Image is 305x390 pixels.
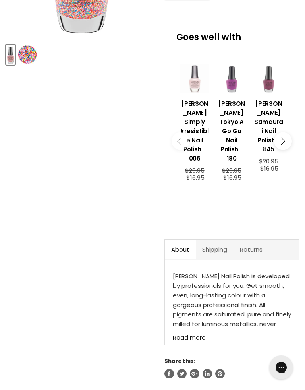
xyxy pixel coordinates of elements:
p: [PERSON_NAME] Nail Polish is developed by professionals for you. Get smooth, even, long-lasting c... [173,272,291,377]
span: $16.95 [223,173,241,182]
span: $20.95 [259,157,278,165]
a: Read more [173,329,291,341]
a: About [165,240,196,259]
a: View product:Morgan Taylor Simply Irresistible Nail Polish - 006 [180,93,209,167]
p: Goes well with [176,20,287,46]
a: View product:Morgan Taylor Samaurai Nail Polish - 845 [254,93,283,158]
a: Returns [234,240,269,259]
span: $20.95 [222,166,241,175]
span: $16.95 [186,173,205,182]
a: View product:Morgan Taylor Tokyo A Go Go Nail Polish - 180 [217,93,246,167]
img: Morgan Taylor Lots Of Dots Nail Polish - 952 [18,45,37,64]
a: Shipping [196,240,234,259]
img: Morgan Taylor Lots Of Dots Nail Polish - 952 [7,45,14,64]
h3: [PERSON_NAME] Samaurai Nail Polish - 845 [254,99,283,154]
div: Product thumbnails [5,42,158,65]
iframe: Gorgias live chat messenger [265,353,297,382]
button: Morgan Taylor Lots Of Dots Nail Polish - 952 [6,45,15,65]
span: $16.95 [260,164,278,173]
h3: [PERSON_NAME] Tokyo A Go Go Nail Polish - 180 [217,99,246,163]
span: Share this: [164,357,195,365]
aside: Share this: [164,357,299,378]
h3: [PERSON_NAME] Simply Irresistible Nail Polish - 006 [180,99,209,163]
button: Morgan Taylor Lots Of Dots Nail Polish - 952 [17,45,38,65]
span: $20.95 [185,166,205,175]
